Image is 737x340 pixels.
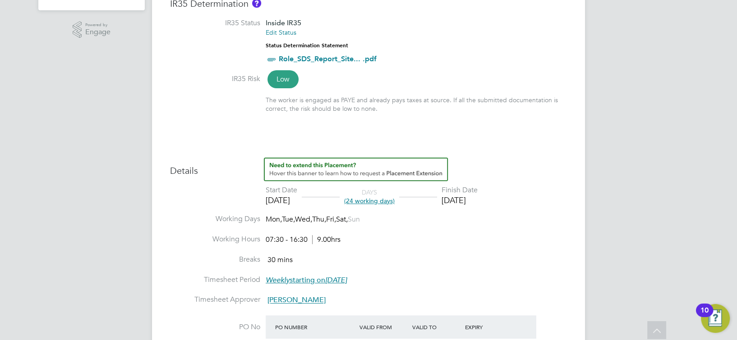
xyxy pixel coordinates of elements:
[267,70,299,88] span: Low
[170,74,260,84] label: IR35 Risk
[170,158,567,177] h3: Details
[85,28,111,36] span: Engage
[462,319,515,335] div: Expiry
[336,215,348,224] span: Sat,
[170,295,260,304] label: Timesheet Approver
[701,304,730,333] button: Open Resource Center, 10 new notifications
[279,54,377,63] a: Role_SDS_Report_Site... .pdf
[266,215,282,224] span: Mon,
[325,276,347,285] em: [DATE]
[273,319,357,335] div: PO Number
[700,310,709,322] div: 10
[73,21,111,38] a: Powered byEngage
[312,235,341,244] span: 9.00hrs
[312,215,326,224] span: Thu,
[357,319,410,335] div: Valid From
[170,214,260,224] label: Working Days
[85,21,111,29] span: Powered by
[266,96,567,112] div: The worker is engaged as PAYE and already pays taxes at source. If all the submitted documentatio...
[266,276,290,285] em: Weekly
[295,215,312,224] span: Wed,
[170,275,260,285] label: Timesheet Period
[266,186,297,195] div: Start Date
[266,42,348,49] strong: Status Determination Statement
[266,28,296,36] a: Edit Status
[170,255,260,264] label: Breaks
[266,18,301,27] span: Inside IR35
[266,276,347,285] span: starting on
[348,215,360,224] span: Sun
[442,195,478,205] div: [DATE]
[170,322,260,332] label: PO No
[442,186,478,195] div: Finish Date
[266,195,297,205] div: [DATE]
[267,296,326,305] span: [PERSON_NAME]
[282,215,295,224] span: Tue,
[264,158,448,181] button: How to extend a Placement?
[410,319,463,335] div: Valid To
[326,215,336,224] span: Fri,
[170,18,260,28] label: IR35 Status
[267,255,293,264] span: 30 mins
[344,197,395,205] span: (24 working days)
[340,188,399,204] div: DAYS
[170,235,260,244] label: Working Hours
[266,235,341,245] div: 07:30 - 16:30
